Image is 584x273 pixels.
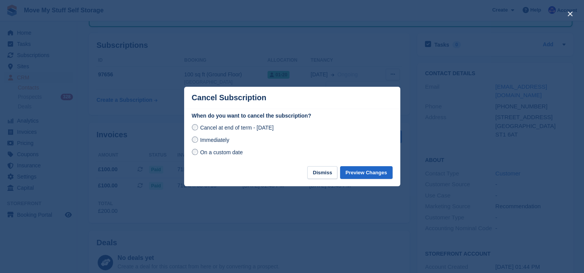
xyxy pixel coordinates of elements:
p: Cancel Subscription [192,93,266,102]
input: Cancel at end of term - [DATE] [192,124,198,130]
span: Immediately [200,137,229,143]
button: Preview Changes [340,166,393,179]
button: Dismiss [307,166,337,179]
input: On a custom date [192,149,198,155]
label: When do you want to cancel the subscription? [192,112,393,120]
span: On a custom date [200,149,243,155]
button: close [564,8,576,20]
span: Cancel at end of term - [DATE] [200,125,273,131]
input: Immediately [192,136,198,143]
